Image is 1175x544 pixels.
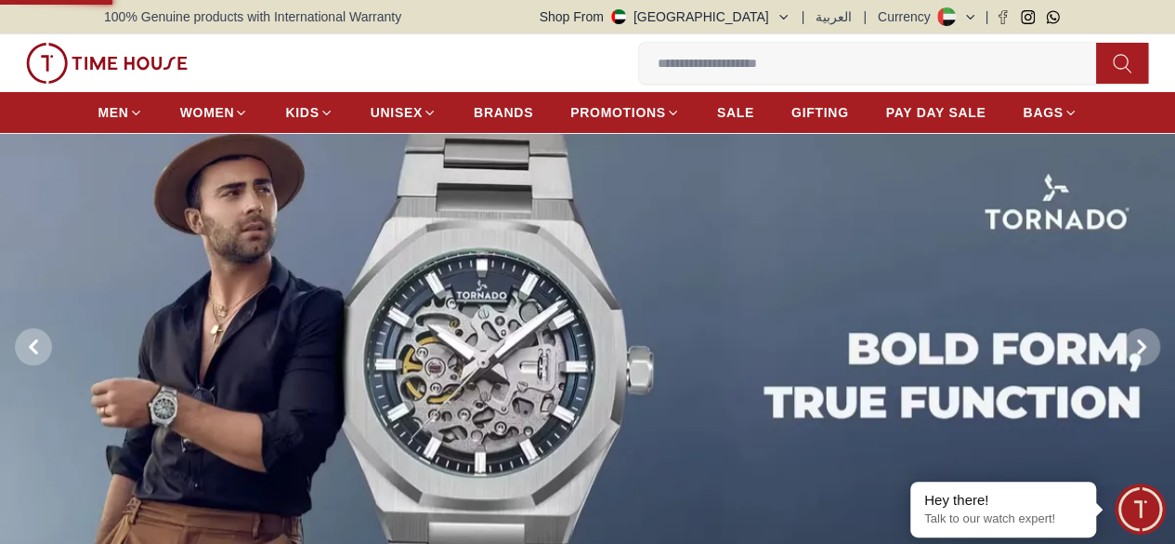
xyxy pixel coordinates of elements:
span: KIDS [285,103,319,122]
span: BRANDS [474,103,533,122]
span: PROMOTIONS [570,103,666,122]
p: Talk to our watch expert! [924,511,1082,527]
span: | [863,7,867,26]
span: WOMEN [180,103,235,122]
span: SALE [717,103,754,122]
a: Whatsapp [1046,10,1060,24]
img: ... [26,43,188,84]
a: MEN [98,96,142,129]
span: MEN [98,103,128,122]
button: العربية [816,7,852,26]
span: | [985,7,988,26]
a: GIFTING [791,96,849,129]
img: United Arab Emirates [611,9,626,24]
a: UNISEX [371,96,437,129]
a: BAGS [1023,96,1077,129]
span: 100% Genuine products with International Warranty [104,7,401,26]
a: BRANDS [474,96,533,129]
a: Facebook [996,10,1010,24]
span: | [802,7,805,26]
span: UNISEX [371,103,423,122]
span: PAY DAY SALE [886,103,986,122]
span: BAGS [1023,103,1063,122]
a: PAY DAY SALE [886,96,986,129]
div: Hey there! [924,491,1082,510]
a: WOMEN [180,96,249,129]
a: SALE [717,96,754,129]
a: Instagram [1021,10,1035,24]
span: GIFTING [791,103,849,122]
div: Currency [878,7,938,26]
a: PROMOTIONS [570,96,680,129]
a: KIDS [285,96,333,129]
div: Chat Widget [1115,484,1166,535]
button: Shop From[GEOGRAPHIC_DATA] [540,7,790,26]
